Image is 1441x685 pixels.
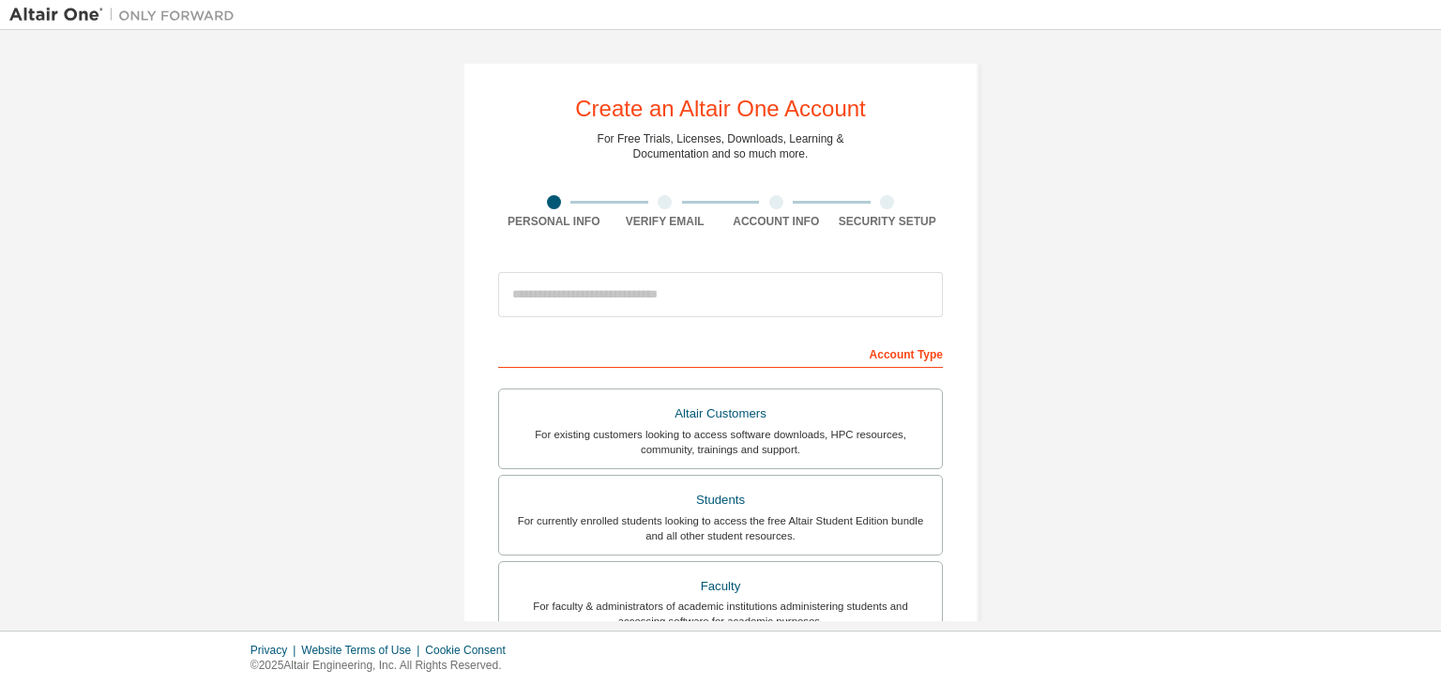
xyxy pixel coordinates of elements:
[425,643,516,658] div: Cookie Consent
[510,599,931,629] div: For faculty & administrators of academic institutions administering students and accessing softwa...
[301,643,425,658] div: Website Terms of Use
[250,658,517,674] p: © 2025 Altair Engineering, Inc. All Rights Reserved.
[610,214,721,229] div: Verify Email
[498,338,943,368] div: Account Type
[598,131,844,161] div: For Free Trials, Licenses, Downloads, Learning & Documentation and so much more.
[575,98,866,120] div: Create an Altair One Account
[498,214,610,229] div: Personal Info
[510,513,931,543] div: For currently enrolled students looking to access the free Altair Student Edition bundle and all ...
[832,214,944,229] div: Security Setup
[250,643,301,658] div: Privacy
[720,214,832,229] div: Account Info
[510,427,931,457] div: For existing customers looking to access software downloads, HPC resources, community, trainings ...
[510,487,931,513] div: Students
[510,401,931,427] div: Altair Customers
[9,6,244,24] img: Altair One
[510,573,931,600] div: Faculty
